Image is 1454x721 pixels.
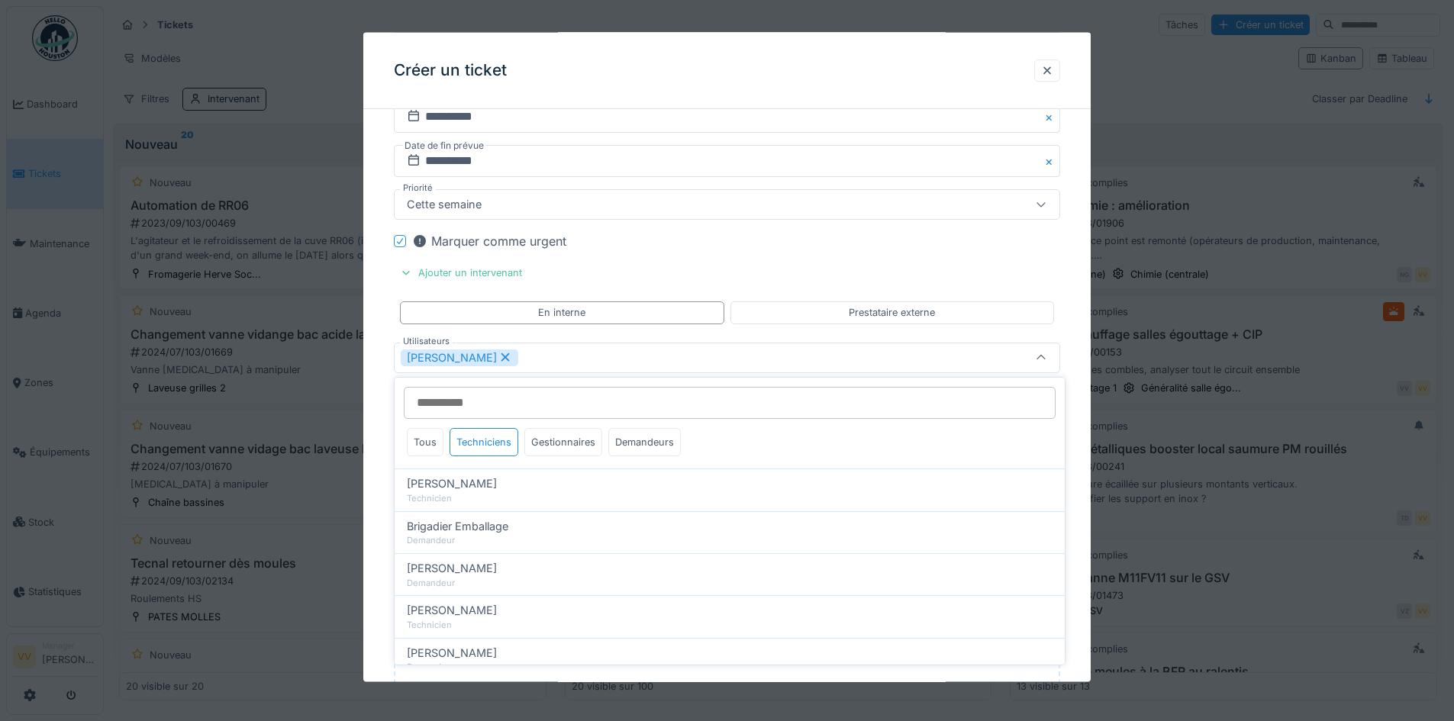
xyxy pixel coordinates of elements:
[407,492,1053,505] div: Technicien
[401,196,488,213] div: Cette semaine
[849,305,935,320] div: Prestataire externe
[412,232,566,250] div: Marquer comme urgent
[407,602,497,619] span: [PERSON_NAME]
[400,182,436,195] label: Priorité
[608,428,681,456] div: Demandeurs
[407,560,497,577] span: [PERSON_NAME]
[538,305,585,320] div: En interne
[403,137,485,154] label: Date de fin prévue
[1043,101,1060,133] button: Close
[450,428,518,456] div: Techniciens
[407,475,497,492] span: [PERSON_NAME]
[403,93,444,110] label: Deadline
[1043,145,1060,177] button: Close
[394,262,528,283] div: Ajouter un intervenant
[407,577,1053,590] div: Demandeur
[407,518,508,535] span: Brigadier Emballage
[394,61,507,80] h3: Créer un ticket
[524,428,602,456] div: Gestionnaires
[407,645,497,661] span: [PERSON_NAME]
[407,619,1053,632] div: Technicien
[407,428,443,456] div: Tous
[401,349,518,365] div: [PERSON_NAME]
[400,334,453,347] label: Utilisateurs
[407,661,1053,674] div: Demandeur
[407,534,1053,547] div: Demandeur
